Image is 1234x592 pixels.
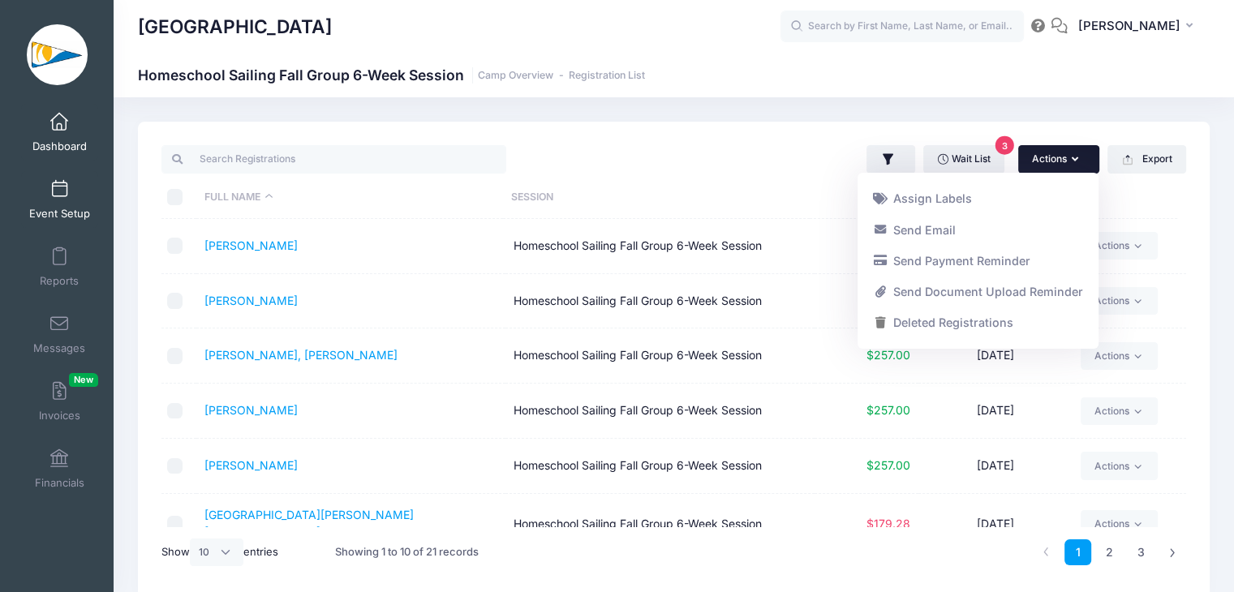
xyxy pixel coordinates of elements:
input: Search by First Name, Last Name, or Email... [780,11,1024,43]
a: Send Email [865,214,1090,245]
a: Actions [1081,342,1158,370]
div: Showing 1 to 10 of 21 records [335,534,479,571]
a: Send Payment Reminder [865,246,1090,277]
th: Paid: activate to sort column ascending [810,176,912,219]
a: InvoicesNew [21,373,98,430]
span: New [69,373,98,387]
span: [PERSON_NAME] [1078,17,1180,35]
span: Dashboard [32,139,87,153]
input: Search Registrations [161,145,506,173]
a: Actions [1081,397,1158,425]
th: Session: activate to sort column ascending [503,176,810,219]
a: Registration List [569,70,645,82]
span: Reports [40,274,79,288]
td: [DATE] [918,328,1073,384]
a: Event Setup [21,171,98,228]
a: Reports [21,238,98,295]
a: Wait List3 [923,145,1004,173]
h1: Homeschool Sailing Fall Group 6-Week Session [138,66,645,84]
a: Messages [21,306,98,362]
img: Clearwater Community Sailing Center [27,24,88,85]
a: 3 [1128,539,1154,566]
span: $257.00 [866,348,910,362]
td: Homeschool Sailing Fall Group 6-Week Session [505,494,815,555]
button: [PERSON_NAME] [1068,8,1210,45]
span: $257.00 [866,458,910,472]
td: Homeschool Sailing Fall Group 6-Week Session [505,328,815,384]
a: Camp Overview [478,70,553,82]
a: 2 [1096,539,1123,566]
a: Send Document Upload Reminder [865,277,1090,307]
button: Actions [1018,145,1099,173]
a: Actions [1081,287,1158,315]
a: [PERSON_NAME] [204,294,298,307]
span: $257.00 [866,403,910,417]
a: [PERSON_NAME] [204,403,298,417]
a: Actions [1081,510,1158,538]
th: Full Name: activate to sort column descending [196,176,503,219]
a: Financials [21,440,98,497]
td: [DATE] [918,384,1073,439]
td: [DATE] [918,439,1073,494]
h1: [GEOGRAPHIC_DATA] [138,8,332,45]
button: Export [1107,145,1186,173]
select: Showentries [190,538,243,566]
td: Homeschool Sailing Fall Group 6-Week Session [505,384,815,439]
a: Actions [1081,452,1158,479]
a: [PERSON_NAME], [PERSON_NAME] [204,348,398,362]
a: 1 [1064,539,1091,566]
a: Deleted Registrations [865,307,1090,338]
a: [PERSON_NAME] [204,238,298,252]
span: Invoices [39,409,80,423]
td: [DATE] [918,494,1073,555]
span: $179.28 [866,517,910,530]
a: Dashboard [21,104,98,161]
span: 3 [995,136,1014,155]
a: Assign Labels [865,183,1090,214]
td: Homeschool Sailing Fall Group 6-Week Session [505,439,815,494]
label: Show entries [161,538,278,566]
a: [GEOGRAPHIC_DATA][PERSON_NAME][GEOGRAPHIC_DATA] [204,508,414,538]
span: Financials [35,476,84,490]
a: [PERSON_NAME] [204,458,298,472]
td: Homeschool Sailing Fall Group 6-Week Session [505,219,815,274]
td: Homeschool Sailing Fall Group 6-Week Session [505,274,815,329]
span: Messages [33,341,85,355]
span: Event Setup [29,207,90,221]
a: Actions [1081,232,1158,260]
